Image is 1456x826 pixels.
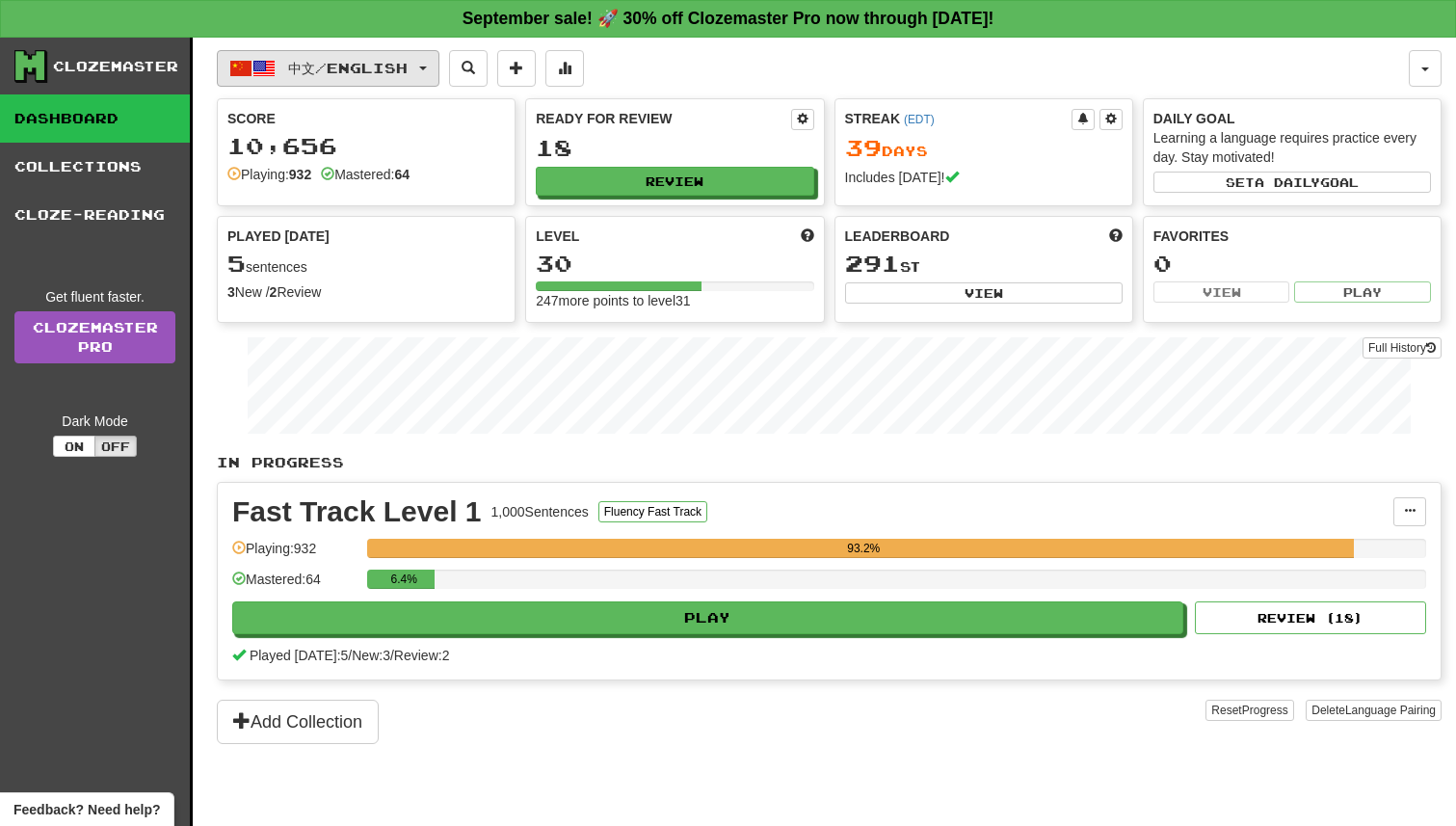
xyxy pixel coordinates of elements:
a: (EDT) [904,113,935,126]
div: Mastered: [321,165,410,184]
span: 中文 / English [288,60,408,76]
span: Open feedback widget [13,800,160,819]
span: 291 [845,250,900,277]
div: Day s [845,136,1123,161]
div: 1,000 Sentences [491,502,589,521]
button: Add Collection [217,700,379,744]
div: Clozemaster [53,57,178,76]
button: Review (18) [1195,601,1426,634]
div: 93.2% [373,539,1354,558]
div: 0 [1153,252,1431,276]
button: Add sentence to collection [497,50,536,87]
button: Full History [1363,337,1442,359]
button: Play [232,601,1183,634]
button: DeleteLanguage Pairing [1306,700,1442,721]
span: Language Pairing [1345,704,1436,717]
div: New / Review [227,282,505,302]
span: Leaderboard [845,226,950,246]
span: Level [536,226,579,246]
div: Daily Goal [1153,109,1431,128]
strong: 2 [270,284,278,300]
span: Progress [1242,704,1288,717]
span: 39 [845,134,882,161]
button: Play [1294,281,1431,303]
button: View [1153,281,1290,303]
p: In Progress [217,453,1442,472]
span: Played [DATE] [227,226,330,246]
button: Seta dailygoal [1153,172,1431,193]
div: 30 [536,252,813,276]
span: New: 3 [352,648,390,663]
div: Includes [DATE]! [845,168,1123,187]
button: Fluency Fast Track [598,501,707,522]
button: More stats [545,50,584,87]
span: a daily [1255,175,1320,189]
button: On [53,436,95,457]
strong: 3 [227,284,235,300]
span: This week in points, UTC [1109,226,1123,246]
button: Off [94,436,137,457]
span: Review: 2 [394,648,450,663]
div: Score [227,109,505,128]
button: 中文/English [217,50,439,87]
strong: 64 [394,167,410,182]
div: 6.4% [373,570,435,589]
div: 18 [536,136,813,160]
span: / [348,648,352,663]
span: 5 [227,250,246,277]
div: Streak [845,109,1072,128]
div: 10,656 [227,134,505,158]
button: ResetProgress [1205,700,1293,721]
div: Dark Mode [14,412,175,431]
a: ClozemasterPro [14,311,175,363]
div: 247 more points to level 31 [536,291,813,310]
div: Ready for Review [536,109,790,128]
span: Played [DATE]: 5 [250,648,348,663]
div: Get fluent faster. [14,287,175,306]
button: Search sentences [449,50,488,87]
strong: 932 [289,167,311,182]
span: Score more points to level up [801,226,814,246]
div: Playing: [227,165,311,184]
div: sentences [227,252,505,277]
div: Fast Track Level 1 [232,497,482,526]
button: View [845,282,1123,304]
span: / [390,648,394,663]
div: Learning a language requires practice every day. Stay motivated! [1153,128,1431,167]
div: Favorites [1153,226,1431,246]
div: st [845,252,1123,277]
strong: September sale! 🚀 30% off Clozemaster Pro now through [DATE]! [463,9,994,28]
div: Mastered: 64 [232,570,357,601]
button: Review [536,167,813,196]
div: Playing: 932 [232,539,357,571]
